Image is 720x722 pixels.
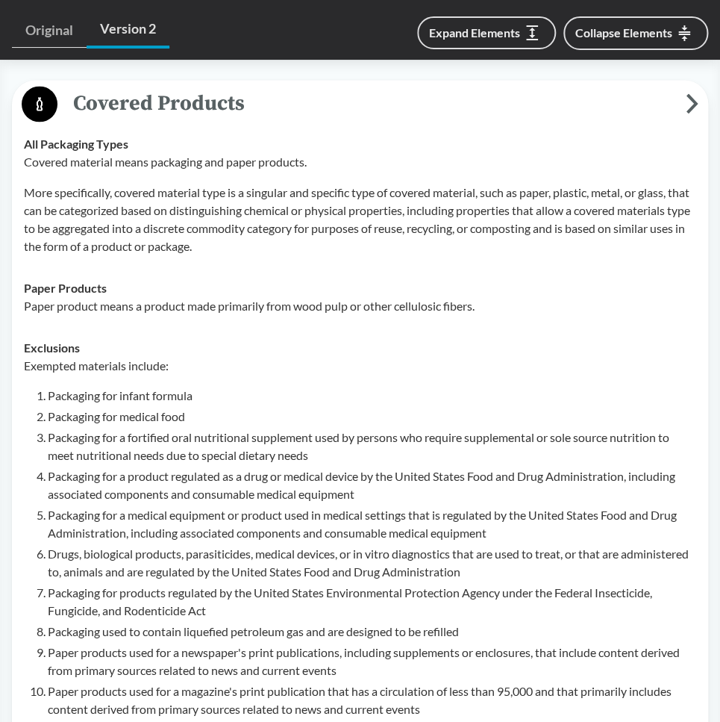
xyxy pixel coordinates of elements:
p: Exempted materials include: [24,356,696,374]
a: Version 2 [87,12,169,49]
li: Drugs, biological products, parasiticides, medical devices, or in vitro diagnostics that are used... [48,544,696,580]
li: Packaging for a medical equipment or product used in medical settings that is regulated by the Un... [48,505,696,541]
li: Packaging for medical food [48,407,696,425]
p: Covered material means packaging and paper products. [24,153,696,171]
li: Packaging used to contain liquefied petroleum gas and are designed to be refilled [48,622,696,640]
button: Expand Elements [417,16,556,49]
a: Original [12,13,87,48]
button: Covered Products [17,85,703,123]
p: More specifically, covered material type is a singular and specific type of covered material, suc... [24,183,696,255]
li: Paper products used for a magazine's print publication that has a circulation of less than 95,000... [48,682,696,718]
strong: Exclusions [24,340,80,354]
strong: Paper Products [24,280,107,294]
p: Paper product means a product made primarily from wood pulp or other cellulosic fibers. [24,296,696,314]
button: Collapse Elements [563,16,708,50]
strong: All Packaging Types [24,137,128,151]
li: Packaging for a fortified oral nutritional supplement used by persons who require supplemental or... [48,428,696,464]
span: Covered Products [57,87,686,120]
li: Packaging for a product regulated as a drug or medical device by the United States Food and Drug ... [48,467,696,502]
li: Paper products used for a newspaper's print publications, including supplements or enclosures, th... [48,643,696,679]
li: Packaging for infant formula [48,386,696,404]
li: Packaging for products regulated by the United States Environmental Protection Agency under the F... [48,583,696,619]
